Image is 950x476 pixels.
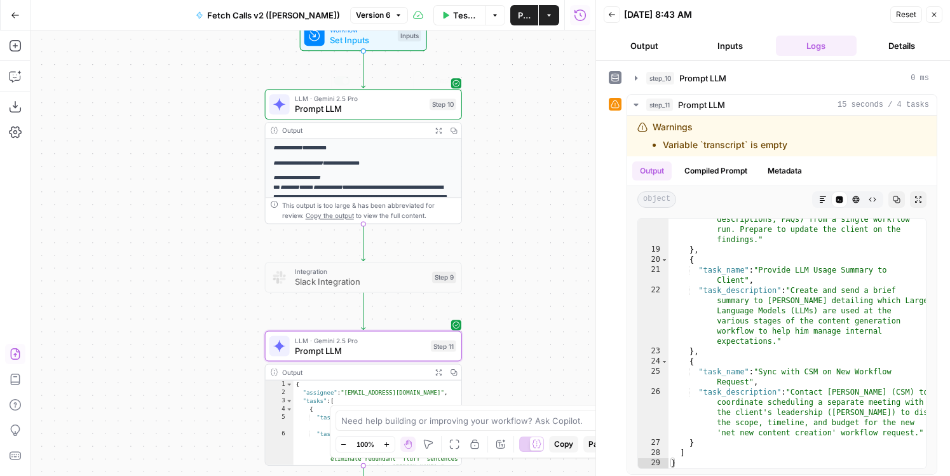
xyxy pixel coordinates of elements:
[663,139,787,151] li: Variable `transcript` is empty
[350,7,408,24] button: Version 6
[356,10,391,21] span: Version 6
[266,397,294,405] div: 3
[295,275,427,288] span: Slack Integration
[583,436,614,452] button: Paste
[265,331,462,466] div: LLM · Gemini 2.5 ProPrompt LLMStep 11Output{ "assignee":"[EMAIL_ADDRESS][DOMAIN_NAME]", "tasks":[...
[604,36,684,56] button: Output
[295,102,424,115] span: Prompt LLM
[188,5,348,25] button: Fetch Calls v2 ([PERSON_NAME])
[435,75,451,86] span: Test
[760,161,810,180] button: Metadata
[295,93,424,104] span: LLM · Gemini 2.5 Pro
[627,68,937,88] button: 0 ms
[638,285,668,346] div: 22
[896,9,916,20] span: Reset
[273,271,286,283] img: Slack-mark-RGB.png
[638,255,668,265] div: 20
[638,357,668,367] div: 24
[356,439,374,449] span: 100%
[453,9,478,22] span: Test Workflow
[416,72,456,89] button: Test
[638,387,668,438] div: 26
[554,439,573,450] span: Copy
[330,25,393,35] span: Workflow
[362,293,365,330] g: Edge from step_9 to step_11
[638,265,668,285] div: 21
[838,99,929,111] span: 15 seconds / 4 tasks
[627,95,937,115] button: 15 seconds / 4 tasks
[432,271,456,283] div: Step 9
[295,336,426,346] span: LLM · Gemini 2.5 Pro
[627,116,937,474] div: 15 seconds / 4 tasks
[776,36,857,56] button: Logs
[266,430,294,472] div: 6
[433,5,485,25] button: Test Workflow
[638,448,668,458] div: 28
[679,72,726,85] span: Prompt LLM
[330,34,393,46] span: Set Inputs
[911,72,929,84] span: 0 ms
[678,99,725,111] span: Prompt LLM
[638,367,668,387] div: 25
[398,30,421,41] div: Inputs
[266,389,294,397] div: 2
[637,191,676,208] span: object
[431,341,456,352] div: Step 11
[518,9,531,22] span: Publish
[638,346,668,357] div: 23
[265,262,462,292] div: IntegrationSlack IntegrationStep 9
[362,224,365,261] g: Edge from step_10 to step_9
[306,212,354,219] span: Copy the output
[295,266,427,276] span: Integration
[295,344,426,357] span: Prompt LLM
[266,414,294,430] div: 5
[282,367,427,377] div: Output
[510,5,538,25] button: Publish
[632,161,672,180] button: Output
[207,9,340,22] span: Fetch Calls v2 ([PERSON_NAME])
[588,439,609,450] span: Paste
[430,99,456,110] div: Step 10
[638,245,668,255] div: 19
[266,381,294,389] div: 1
[661,255,668,265] span: Toggle code folding, rows 20 through 23
[677,161,755,180] button: Compiled Prompt
[549,436,578,452] button: Copy
[286,381,293,389] span: Toggle code folding, rows 1 through 29
[282,200,456,221] div: This output is too large & has been abbreviated for review. to view the full content.
[286,405,293,414] span: Toggle code folding, rows 4 through 7
[282,125,427,135] div: Output
[646,72,674,85] span: step_10
[638,458,668,468] div: 29
[266,405,294,414] div: 4
[638,438,668,448] div: 27
[653,121,787,151] div: Warnings
[661,357,668,367] span: Toggle code folding, rows 24 through 27
[286,397,293,405] span: Toggle code folding, rows 3 through 28
[862,36,942,56] button: Details
[689,36,770,56] button: Inputs
[265,20,462,51] div: WorkflowSet InputsInputs
[646,99,673,111] span: step_11
[890,6,922,23] button: Reset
